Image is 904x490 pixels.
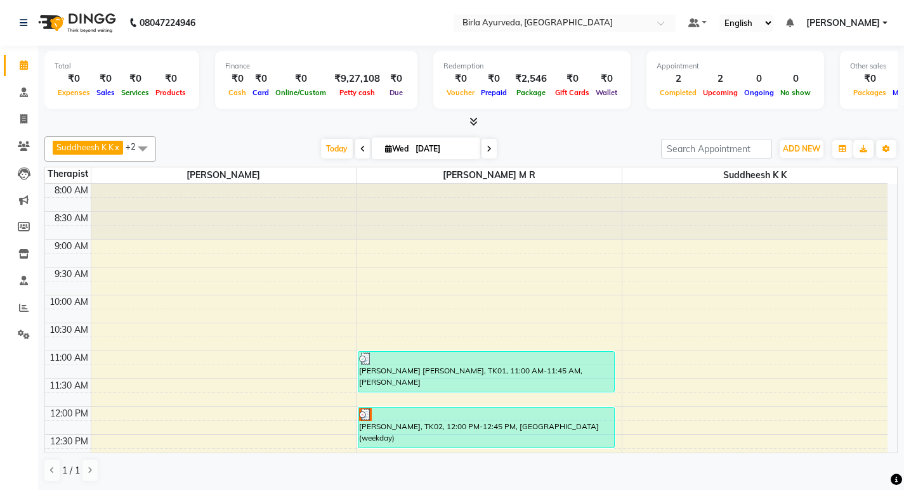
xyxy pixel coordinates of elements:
[114,142,119,152] a: x
[225,72,249,86] div: ₹0
[700,88,741,97] span: Upcoming
[478,72,510,86] div: ₹0
[55,72,93,86] div: ₹0
[152,88,189,97] span: Products
[777,88,814,97] span: No show
[783,144,820,153] span: ADD NEW
[52,268,91,281] div: 9:30 AM
[55,61,189,72] div: Total
[249,72,272,86] div: ₹0
[657,72,700,86] div: 2
[118,88,152,97] span: Services
[622,167,888,183] span: Suddheesh K K
[56,142,114,152] span: Suddheesh K K
[850,72,889,86] div: ₹0
[593,88,620,97] span: Wallet
[593,72,620,86] div: ₹0
[510,72,552,86] div: ₹2,546
[152,72,189,86] div: ₹0
[513,88,549,97] span: Package
[443,61,620,72] div: Redemption
[741,72,777,86] div: 0
[47,323,91,337] div: 10:30 AM
[93,88,118,97] span: Sales
[661,139,772,158] input: Search Appointment
[93,72,118,86] div: ₹0
[45,167,91,181] div: Therapist
[32,5,119,41] img: logo
[478,88,510,97] span: Prepaid
[48,407,91,420] div: 12:00 PM
[272,88,329,97] span: Online/Custom
[552,72,593,86] div: ₹0
[357,167,622,183] span: [PERSON_NAME] M R
[850,88,889,97] span: Packages
[385,72,407,86] div: ₹0
[140,5,195,41] b: 08047224946
[321,139,353,158] span: Today
[118,72,152,86] div: ₹0
[382,144,412,153] span: Wed
[358,408,614,448] div: [PERSON_NAME], TK02, 12:00 PM-12:45 PM, [GEOGRAPHIC_DATA] (weekday)
[272,72,329,86] div: ₹0
[126,141,145,152] span: +2
[657,88,700,97] span: Completed
[443,72,478,86] div: ₹0
[700,72,741,86] div: 2
[52,212,91,225] div: 8:30 AM
[52,240,91,253] div: 9:00 AM
[249,88,272,97] span: Card
[780,140,823,158] button: ADD NEW
[225,88,249,97] span: Cash
[47,351,91,364] div: 11:00 AM
[806,16,880,30] span: [PERSON_NAME]
[336,88,378,97] span: Petty cash
[657,61,814,72] div: Appointment
[443,88,478,97] span: Voucher
[62,464,80,477] span: 1 / 1
[412,139,475,158] input: 2025-09-03
[55,88,93,97] span: Expenses
[552,88,593,97] span: Gift Cards
[777,72,814,86] div: 0
[225,61,407,72] div: Finance
[91,167,357,183] span: [PERSON_NAME]
[358,352,614,392] div: [PERSON_NAME] [PERSON_NAME], TK01, 11:00 AM-11:45 AM, [PERSON_NAME]
[386,88,406,97] span: Due
[741,88,777,97] span: Ongoing
[329,72,385,86] div: ₹9,27,108
[47,295,91,309] div: 10:00 AM
[47,379,91,392] div: 11:30 AM
[52,184,91,197] div: 8:00 AM
[48,435,91,448] div: 12:30 PM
